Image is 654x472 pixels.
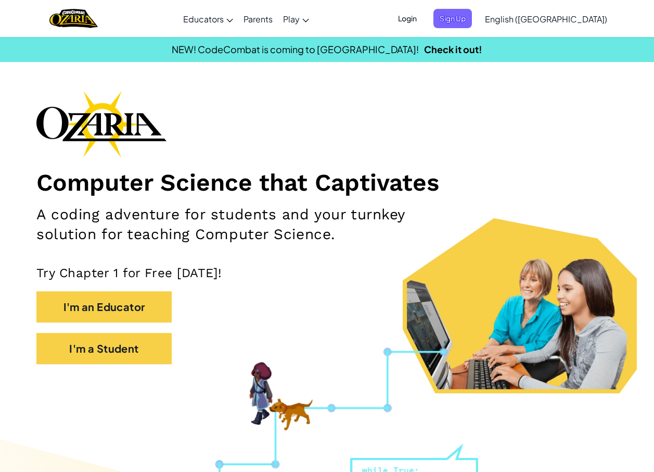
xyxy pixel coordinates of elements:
[283,14,300,24] span: Play
[278,5,314,33] a: Play
[49,8,98,29] a: Ozaria by CodeCombat logo
[238,5,278,33] a: Parents
[36,265,618,281] p: Try Chapter 1 for Free [DATE]!
[36,168,618,197] h1: Computer Science that Captivates
[480,5,612,33] a: English ([GEOGRAPHIC_DATA])
[172,43,419,55] span: NEW! CodeCombat is coming to [GEOGRAPHIC_DATA]!
[433,9,472,28] button: Sign Up
[424,43,482,55] a: Check it out!
[36,333,172,364] button: I'm a Student
[36,205,426,244] h2: A coding adventure for students and your turnkey solution for teaching Computer Science.
[36,91,166,157] img: Ozaria branding logo
[183,14,224,24] span: Educators
[49,8,98,29] img: Home
[36,291,172,322] button: I'm an Educator
[178,5,238,33] a: Educators
[485,14,607,24] span: English ([GEOGRAPHIC_DATA])
[392,9,423,28] button: Login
